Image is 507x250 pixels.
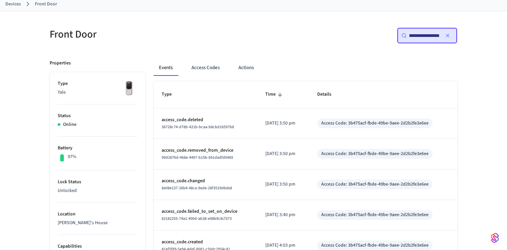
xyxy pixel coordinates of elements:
img: Yale Assure Touchscreen Wifi Smart Lock, Satin Nickel, Front [121,80,137,97]
div: Access Code: 3b475acf-fbde-49be-9aee-2d2b2fe3e6ee [321,120,429,127]
h5: Front Door [50,28,249,41]
img: SeamLogoGradient.69752ec5.svg [491,233,499,243]
span: Time [265,89,284,100]
p: [DATE] 3:40 pm [265,211,301,218]
span: 99d2876d-468e-4497-b15b-691dadfd0469 [162,155,233,160]
p: Battery [58,145,137,152]
p: Online [63,121,76,128]
button: Actions [233,60,259,76]
span: 36728c74-d78b-421b-bcaa-b8cbd16597b8 [162,124,234,130]
span: Details [317,89,340,100]
button: Access Codes [186,60,225,76]
span: Type [162,89,180,100]
p: access_code.deleted [162,116,249,123]
p: [DATE] 3:50 pm [265,150,301,157]
p: Type [58,80,137,87]
div: Access Code: 3b475acf-fbde-49be-9aee-2d2b2fe3e6ee [321,211,429,218]
p: access_code.created [162,239,249,246]
p: Unlocked [58,187,137,194]
p: access_code.removed_from_device [162,147,249,154]
div: Access Code: 3b475acf-fbde-49be-9aee-2d2b2fe3e6ee [321,242,429,249]
p: access_code.failed_to_set_on_device [162,208,249,215]
p: [DATE] 3:50 pm [265,181,301,188]
p: [DATE] 4:03 pm [265,242,301,249]
p: access_code.changed [162,178,249,185]
p: [PERSON_NAME]'s House [58,219,137,227]
div: Access Code: 3b475acf-fbde-49be-9aee-2d2b2fe3e6ee [321,150,429,157]
p: Location [58,211,137,218]
p: Capabilities [58,243,137,250]
p: 97% [68,153,76,160]
a: Front Door [35,1,57,8]
div: ant example [154,60,457,76]
a: Devices [5,1,21,8]
p: Lock Status [58,179,137,186]
p: [DATE] 3:50 pm [265,120,301,127]
button: Events [154,60,178,76]
span: 82182255-74a1-400d-ab38-e98b9c8cf373 [162,216,232,221]
p: Yale [58,89,137,96]
p: Properties [50,60,71,67]
p: Status [58,112,137,119]
div: Access Code: 3b475acf-fbde-49be-9aee-2d2b2fe3e6ee [321,181,429,188]
span: 8e08e137-26b4-48ca-9ede-28f3519d6de8 [162,185,232,191]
